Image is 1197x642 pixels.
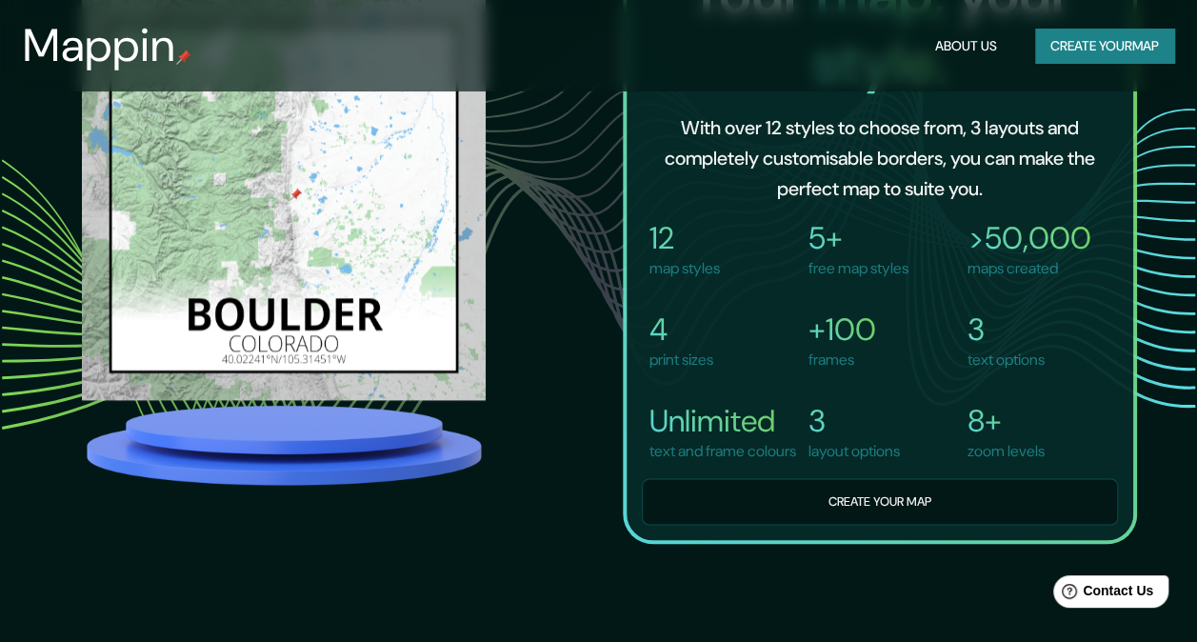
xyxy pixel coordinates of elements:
h4: 3 [808,402,900,440]
h4: 5+ [808,219,908,257]
p: frames [808,349,876,371]
h4: 4 [649,311,713,349]
img: platform.png [82,400,486,490]
h3: Mappin [23,19,176,72]
h4: >50,000 [967,219,1090,257]
img: mappin-pin [176,50,191,65]
iframe: Help widget launcher [1027,568,1176,621]
h4: Unlimited [649,402,796,440]
h4: 3 [967,311,1044,349]
button: Create your map [642,478,1118,525]
h4: 12 [649,219,720,257]
p: print sizes [649,349,713,371]
p: text options [967,349,1044,371]
h4: 8+ [967,402,1044,440]
button: Create yourmap [1035,29,1174,64]
p: maps created [967,257,1090,280]
h6: With over 12 styles to choose from, 3 layouts and completely customisable borders, you can make t... [657,112,1103,204]
p: layout options [808,440,900,463]
p: map styles [649,257,720,280]
button: About Us [928,29,1005,64]
p: zoom levels [967,440,1044,463]
p: text and frame colours [649,440,796,463]
h4: +100 [808,311,876,349]
p: free map styles [808,257,908,280]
